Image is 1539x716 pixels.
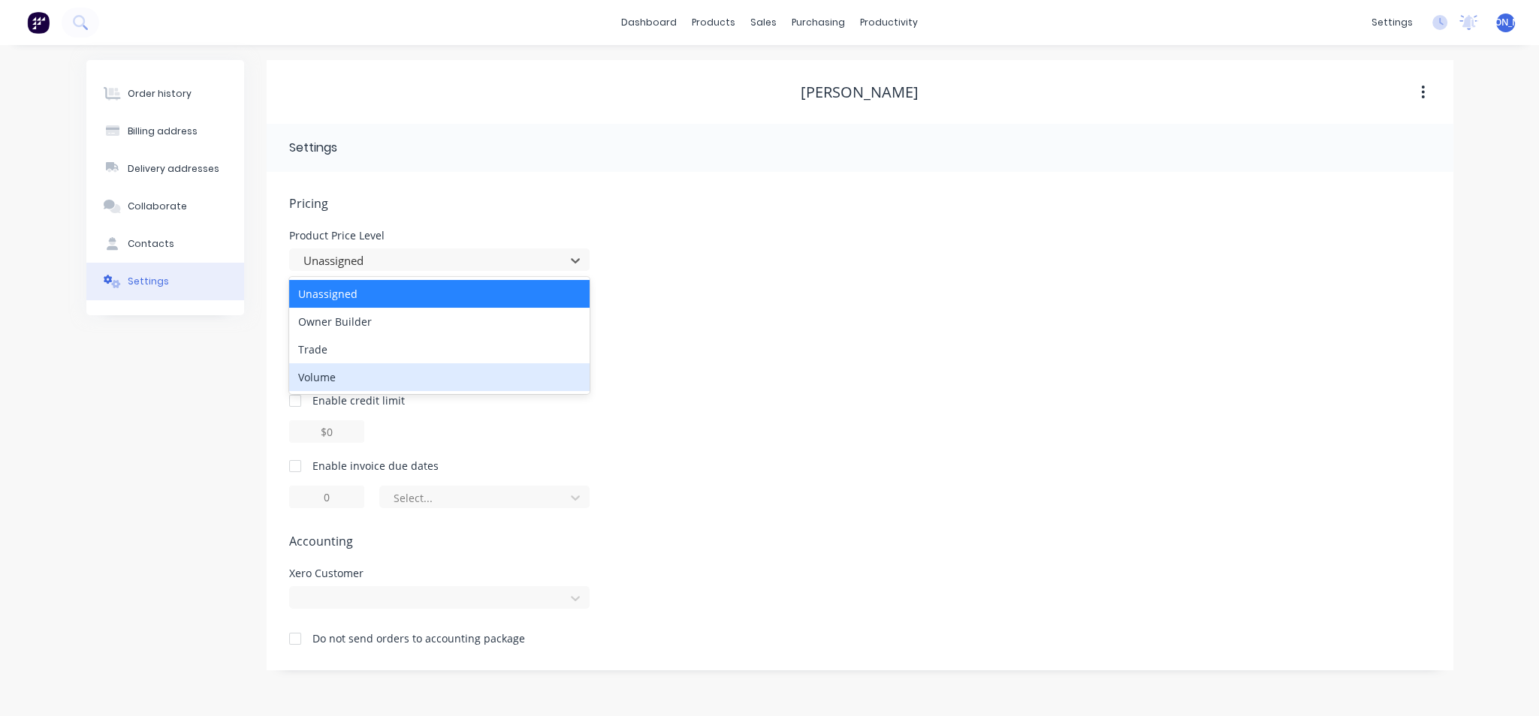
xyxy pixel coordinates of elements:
button: Delivery addresses [86,150,244,188]
div: Contacts [128,237,174,251]
div: Collaborate [128,200,187,213]
div: Settings [128,275,169,288]
div: purchasing [784,11,852,34]
button: Settings [86,263,244,300]
img: Factory [27,11,50,34]
input: 0 [289,486,364,508]
button: Contacts [86,225,244,263]
div: Select... [394,490,556,506]
div: Delivery addresses [128,162,219,176]
div: Owner Builder [289,308,590,335]
div: settings [1364,11,1420,34]
input: $0 [289,420,364,443]
div: sales [743,11,784,34]
div: [PERSON_NAME] [801,83,919,101]
button: Collaborate [86,188,244,225]
span: Sales and Invoicing [289,295,1431,313]
button: Order history [86,75,244,113]
div: Trade [289,335,590,363]
button: Billing address [86,113,244,150]
div: Do not send orders to accounting package [312,630,525,646]
div: Order history [128,87,192,101]
div: Xero Customer [289,568,590,579]
div: Volume [289,363,590,391]
a: dashboard [614,11,684,34]
span: Accounting [289,532,1431,550]
span: Pricing [289,194,1431,212]
div: Settings [289,139,337,157]
div: Enable credit limit [312,393,405,408]
div: Enable invoice due dates [312,458,439,474]
div: products [684,11,743,34]
div: Billing address [128,125,198,138]
div: Unassigned [289,280,590,308]
div: productivity [852,11,925,34]
div: Product Price Level [289,230,590,241]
